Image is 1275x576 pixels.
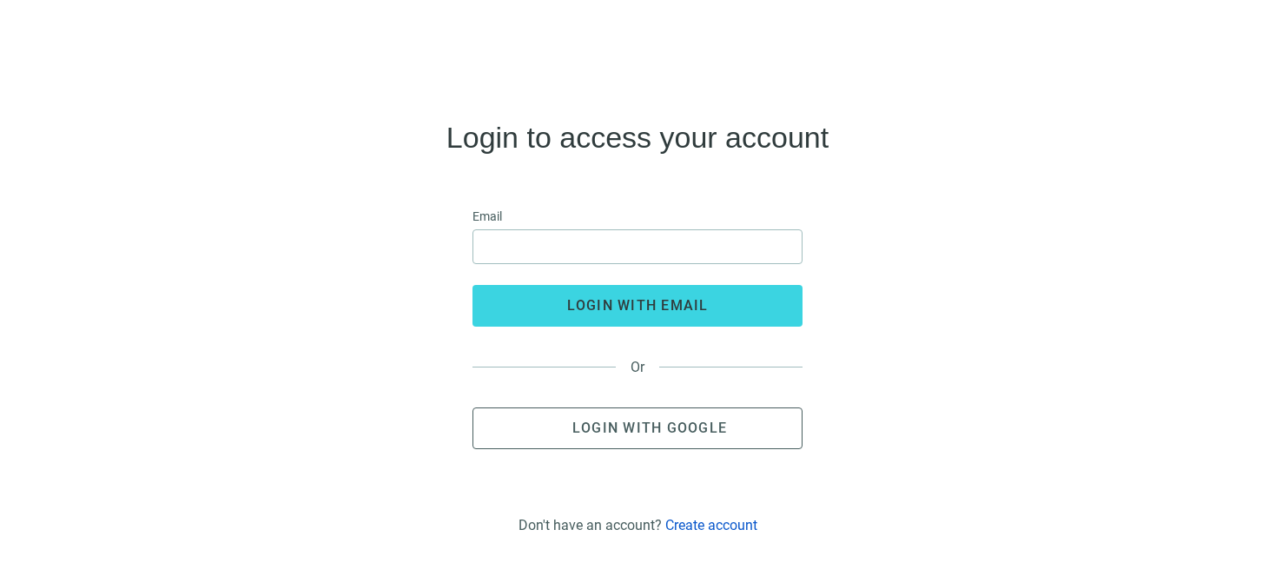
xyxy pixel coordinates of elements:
[616,359,659,375] span: Or
[446,123,829,151] h4: Login to access your account
[665,517,757,533] a: Create account
[472,207,502,226] span: Email
[567,297,709,314] span: login with email
[572,420,727,436] span: Login with Google
[472,407,803,449] button: Login with Google
[472,285,803,327] button: login with email
[519,517,757,533] div: Don't have an account?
